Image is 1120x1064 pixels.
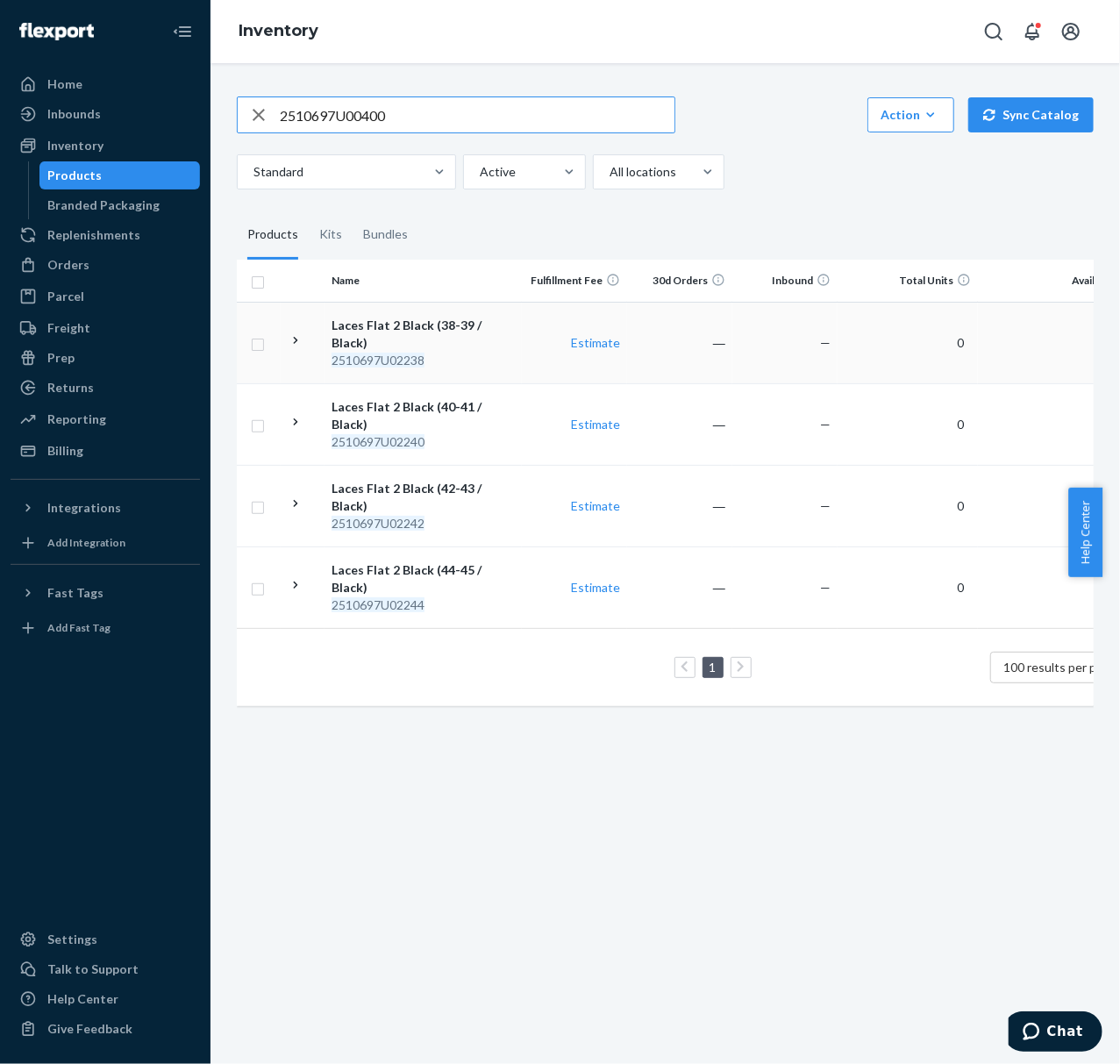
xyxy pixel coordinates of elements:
[11,529,200,557] a: Add Integration
[332,434,424,449] em: 2510697U02240
[838,260,978,302] th: Total Units
[325,260,522,302] th: Name
[11,251,200,279] a: Orders
[47,1020,132,1038] div: Give Feedback
[627,546,732,628] td: ―
[571,417,620,432] a: Estimate
[11,437,200,465] a: Billing
[522,260,627,302] th: Fulfillment Fee
[11,985,200,1013] a: Help Center
[627,465,732,546] td: ―
[47,288,84,305] div: Parcel
[225,6,332,57] ol: breadcrumbs
[11,405,200,433] a: Reporting
[48,167,103,184] div: Products
[319,211,342,260] div: Kits
[47,960,139,978] div: Talk to Support
[19,23,94,40] img: Flexport logo
[11,925,200,953] a: Settings
[39,161,201,189] a: Products
[332,516,424,531] em: 2510697U02242
[47,535,125,550] div: Add Integration
[47,319,90,337] div: Freight
[732,260,838,302] th: Inbound
[47,379,94,396] div: Returns
[820,580,831,595] span: —
[47,105,101,123] div: Inbounds
[950,498,971,513] span: 0
[280,97,674,132] input: Search inventory by name or sku
[706,660,720,675] a: Page 1 is your current page
[627,383,732,465] td: ―
[332,398,515,433] div: Laces Flat 2 Black (40-41 / Black)
[48,196,161,214] div: Branded Packaging
[47,584,103,602] div: Fast Tags
[11,614,200,642] a: Add Fast Tag
[363,211,408,260] div: Bundles
[332,597,424,612] em: 2510697U02244
[47,931,97,948] div: Settings
[247,211,298,260] div: Products
[165,14,200,49] button: Close Navigation
[11,374,200,402] a: Returns
[11,221,200,249] a: Replenishments
[950,580,971,595] span: 0
[627,260,732,302] th: 30d Orders
[47,499,121,517] div: Integrations
[950,335,971,350] span: 0
[867,97,954,132] button: Action
[39,191,201,219] a: Branded Packaging
[252,163,253,181] input: Standard
[1068,488,1102,577] button: Help Center
[820,417,831,432] span: —
[332,561,515,596] div: Laces Flat 2 Black (44-45 / Black)
[11,955,200,983] button: Talk to Support
[1053,14,1088,49] button: Open account menu
[47,411,106,428] div: Reporting
[478,163,480,181] input: Active
[820,335,831,350] span: —
[881,106,941,124] div: Action
[47,256,89,274] div: Orders
[47,226,140,244] div: Replenishments
[11,70,200,98] a: Home
[1004,660,1117,675] span: 100 results per page
[11,100,200,128] a: Inbounds
[332,480,515,515] div: Laces Flat 2 Black (42-43 / Black)
[1009,1011,1102,1055] iframe: Abre un widget desde donde se puede chatear con uno de los agentes
[820,498,831,513] span: —
[950,417,971,432] span: 0
[11,314,200,342] a: Freight
[11,344,200,372] a: Prep
[571,580,620,595] a: Estimate
[968,97,1094,132] button: Sync Catalog
[47,75,82,93] div: Home
[47,349,75,367] div: Prep
[47,990,118,1008] div: Help Center
[11,579,200,607] button: Fast Tags
[332,317,515,352] div: Laces Flat 2 Black (38-39 / Black)
[11,1015,200,1043] button: Give Feedback
[11,132,200,160] a: Inventory
[47,442,83,460] div: Billing
[627,302,732,383] td: ―
[47,137,103,154] div: Inventory
[571,498,620,513] a: Estimate
[332,353,424,368] em: 2510697U02238
[608,163,610,181] input: All locations
[571,335,620,350] a: Estimate
[47,620,111,635] div: Add Fast Tag
[976,14,1011,49] button: Open Search Box
[11,282,200,311] a: Parcel
[11,494,200,522] button: Integrations
[1015,14,1050,49] button: Open notifications
[239,21,318,40] a: Inventory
